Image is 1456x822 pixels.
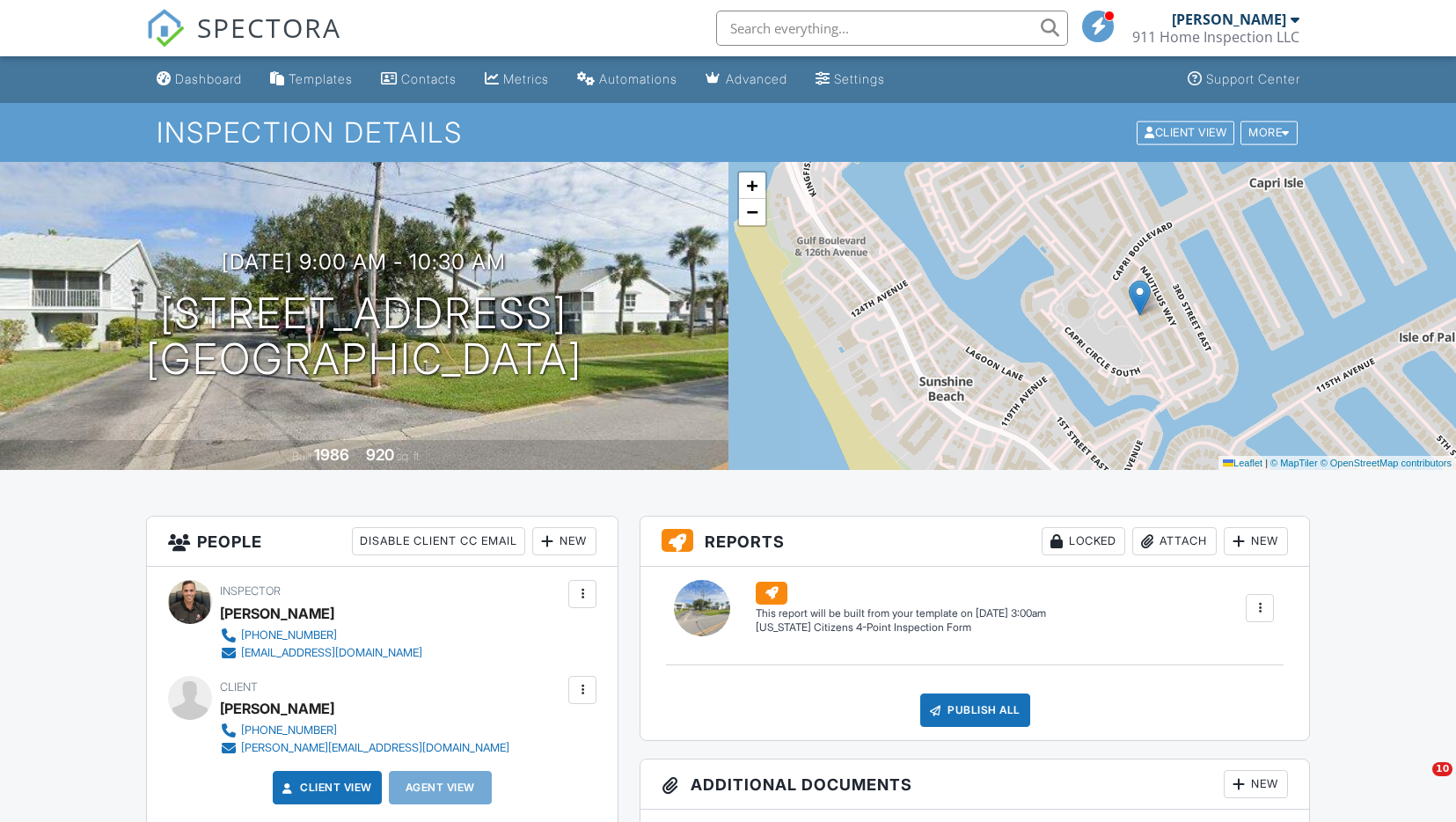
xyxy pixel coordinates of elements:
input: Search everything... [716,11,1068,46]
a: Zoom in [739,172,765,199]
h3: Additional Documents [640,760,1309,810]
a: Templates [263,63,360,96]
div: [PHONE_NUMBER] [241,628,337,642]
a: Automations (Basic) [570,63,684,96]
a: Client View [279,779,372,796]
a: Advanced [699,63,794,96]
a: [PHONE_NUMBER] [220,722,509,739]
div: Settings [834,71,885,86]
div: Locked [1042,527,1125,555]
div: Support Center [1206,71,1300,86]
span: Client [220,680,258,694]
div: Templates [289,71,353,86]
div: Attach [1132,527,1217,555]
span: SPECTORA [197,9,341,46]
div: Client View [1137,121,1234,144]
img: Marker [1129,280,1151,316]
div: [PERSON_NAME][EMAIL_ADDRESS][DOMAIN_NAME] [241,741,509,755]
a: [PHONE_NUMBER] [220,627,422,644]
div: [PERSON_NAME] [220,600,334,627]
span: 10 [1432,762,1452,776]
a: Metrics [478,63,556,96]
a: Settings [808,63,892,96]
div: This report will be built from your template on [DATE] 3:00am [756,606,1046,620]
a: Contacts [374,63,464,96]
a: Leaflet [1223,458,1262,468]
div: Contacts [401,71,457,86]
span: sq. ft. [397,450,421,463]
h1: [STREET_ADDRESS] [GEOGRAPHIC_DATA] [146,290,582,384]
div: 1986 [314,445,349,464]
div: 920 [366,445,394,464]
a: © MapTiler [1270,458,1318,468]
div: Automations [599,71,677,86]
div: Disable Client CC Email [352,527,525,555]
span: Inspector [220,584,281,598]
a: Dashboard [150,63,249,96]
div: [PHONE_NUMBER] [241,723,337,738]
div: [EMAIL_ADDRESS][DOMAIN_NAME] [241,646,422,660]
span: Built [292,450,311,463]
a: [EMAIL_ADDRESS][DOMAIN_NAME] [220,644,422,662]
div: New [532,527,596,555]
div: 911 Home Inspection LLC [1132,28,1299,46]
h3: Reports [640,517,1309,567]
div: Publish All [920,694,1030,727]
h3: People [147,517,618,567]
a: SPECTORA [146,24,341,61]
div: Advanced [726,71,787,86]
a: [PERSON_NAME][EMAIL_ADDRESS][DOMAIN_NAME] [220,739,509,757]
h1: Inspection Details [157,117,1299,148]
h3: [DATE] 9:00 am - 10:30 am [222,250,506,274]
div: Dashboard [175,71,242,86]
div: More [1240,121,1298,144]
div: [PERSON_NAME] [220,695,334,722]
a: © OpenStreetMap contributors [1321,458,1452,468]
div: [PERSON_NAME] [1172,11,1286,28]
div: New [1224,527,1288,555]
span: | [1265,458,1268,468]
a: Client View [1135,125,1239,138]
iframe: Intercom live chat [1396,762,1438,804]
span: + [746,174,757,196]
div: [US_STATE] Citizens 4-Point Inspection Form [756,620,1046,635]
div: New [1224,770,1288,798]
a: Zoom out [739,199,765,225]
span: − [746,201,757,223]
div: Metrics [503,71,549,86]
img: The Best Home Inspection Software - Spectora [146,9,185,48]
a: Support Center [1181,63,1307,96]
